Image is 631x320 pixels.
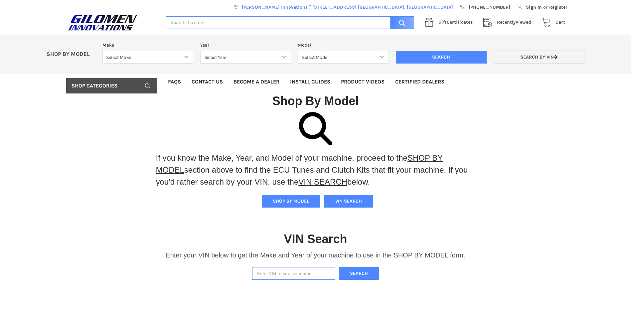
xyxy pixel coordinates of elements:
a: Become a Dealer [228,74,285,89]
label: Year [200,42,291,49]
p: Enter your VIN below to get the Make and Year of your machine to use in the SHOP BY MODEL form. [166,250,465,260]
span: Certificates [438,19,473,25]
a: Search by VIN [494,51,584,64]
button: Search [339,267,379,280]
h1: Shop By Model [66,93,565,108]
a: Cart [538,18,565,27]
h1: VIN Search [284,232,347,246]
a: Contact Us [186,74,228,89]
p: If you know the Make, Year, and Model of your machine, proceed to the section above to find the E... [156,152,475,188]
p: SHOP BY MODEL [43,51,99,58]
a: Install Guides [285,74,336,89]
span: Viewed [497,19,531,25]
input: Search the store [166,16,414,29]
button: SHOP BY MODEL [262,195,320,208]
label: Make [102,42,193,49]
a: GiftCertificates [421,18,480,27]
input: Search [396,51,487,64]
input: Enter VIN of your machine [252,267,335,280]
a: RecentlyViewed [480,18,538,27]
a: SHOP BY MODEL [156,153,443,174]
a: Shop Categories [66,78,157,93]
a: VIN SEARCH [298,177,347,186]
label: Model [298,42,389,49]
span: Sign In [526,4,542,11]
a: Product Videos [336,74,390,89]
input: Search [387,16,414,29]
button: VIN SEARCH [324,195,373,208]
a: GILOMEN INNOVATIONS [66,14,159,31]
span: Cart [555,19,565,25]
span: Recently [497,19,516,25]
a: FAQs [163,74,186,89]
span: Gift [438,19,447,25]
a: Certified Dealers [390,74,450,89]
span: [PHONE_NUMBER] [469,4,510,11]
img: GILOMEN INNOVATIONS [66,14,139,31]
span: [PERSON_NAME] Innovations™ [STREET_ADDRESS] [GEOGRAPHIC_DATA], [GEOGRAPHIC_DATA] [242,4,453,11]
